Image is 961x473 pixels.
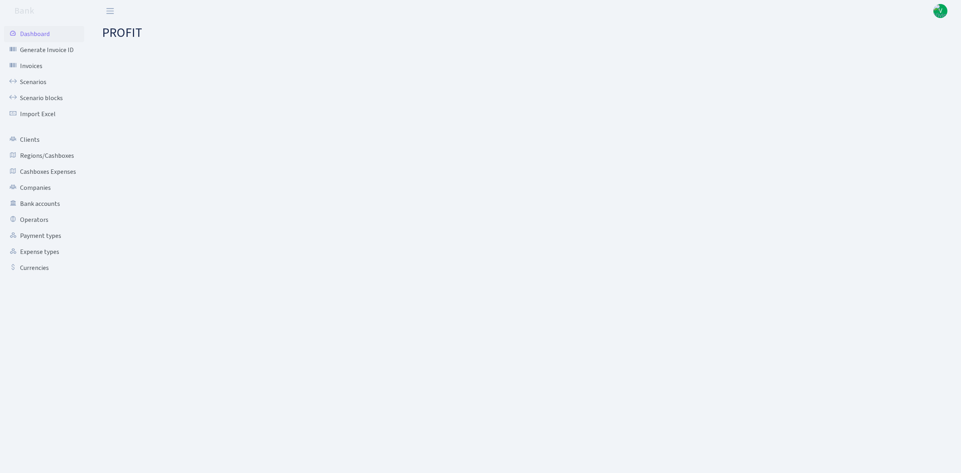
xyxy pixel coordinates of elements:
a: Clients [4,132,84,148]
a: Regions/Cashboxes [4,148,84,164]
a: Expense types [4,244,84,260]
a: Invoices [4,58,84,74]
a: Scenarios [4,74,84,90]
a: V [933,4,947,18]
button: Toggle navigation [100,4,120,18]
a: Scenario blocks [4,90,84,106]
a: Dashboard [4,26,84,42]
a: Import Excel [4,106,84,122]
a: Bank accounts [4,196,84,212]
img: Vivio [933,4,947,18]
a: Currencies [4,260,84,276]
a: Operators [4,212,84,228]
a: Companies [4,180,84,196]
a: Payment types [4,228,84,244]
span: PROFIT [102,24,142,42]
a: Generate Invoice ID [4,42,84,58]
a: Cashboxes Expenses [4,164,84,180]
